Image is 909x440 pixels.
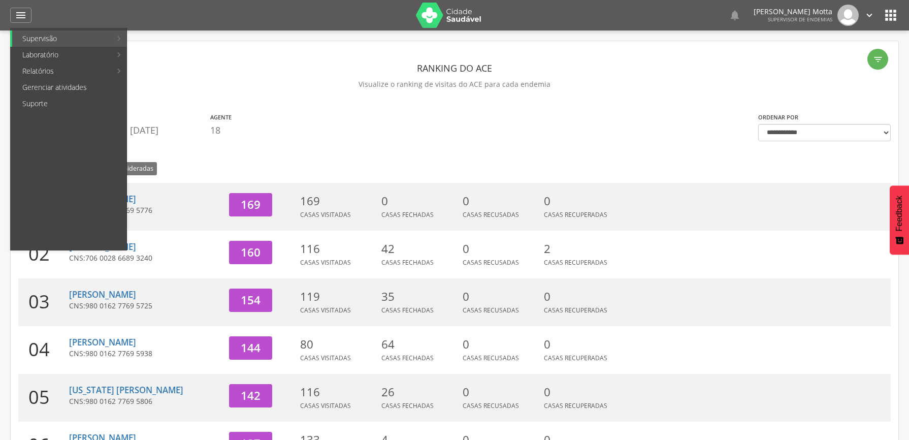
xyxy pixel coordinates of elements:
[463,193,539,209] p: 0
[300,210,351,219] span: Casas Visitadas
[241,388,261,403] span: 142
[241,197,261,212] span: 169
[463,289,539,305] p: 0
[381,241,458,257] p: 42
[463,306,519,315] span: Casas Recusadas
[544,384,620,400] p: 0
[544,193,620,209] p: 0
[544,336,620,353] p: 0
[890,185,909,255] button: Feedback - Mostrar pesquisa
[300,241,376,257] p: 116
[895,196,904,231] span: Feedback
[300,401,351,410] span: Casas Visitadas
[544,354,607,362] span: Casas Recuperadas
[12,30,111,47] a: Supervisão
[864,5,875,26] a: 
[83,124,205,137] p: [DATE] até [DATE]
[381,289,458,305] p: 35
[18,278,69,326] div: 03
[381,354,434,362] span: Casas Fechadas
[758,113,798,121] label: Ordenar por
[241,340,261,356] span: 144
[381,193,458,209] p: 0
[69,349,221,359] p: CNS:
[867,49,888,70] div: Filtro
[544,210,607,219] span: Casas Recuperadas
[463,354,519,362] span: Casas Recusadas
[12,47,111,63] a: Laboratório
[210,113,232,121] label: Agente
[300,306,351,315] span: Casas Visitadas
[463,401,519,410] span: Casas Recusadas
[69,289,136,300] a: [PERSON_NAME]
[15,9,27,21] i: 
[463,241,539,257] p: 0
[883,7,899,23] i: 
[241,244,261,260] span: 160
[729,5,741,26] a: 
[544,401,607,410] span: Casas Recuperadas
[300,354,351,362] span: Casas Visitadas
[544,241,620,257] p: 2
[69,396,221,406] p: CNS:
[463,336,539,353] p: 0
[85,253,152,263] span: 706 0028 6689 3240
[69,205,221,215] p: CNS:
[300,289,376,305] p: 119
[85,396,152,406] span: 980 0162 7769 5806
[18,59,891,77] header: Ranking do ACE
[18,326,69,374] div: 04
[12,96,126,112] a: Suporte
[463,258,519,267] span: Casas Recusadas
[12,79,126,96] a: Gerenciar atividades
[873,54,883,65] i: 
[69,336,136,348] a: [PERSON_NAME]
[300,258,351,267] span: Casas Visitadas
[381,306,434,315] span: Casas Fechadas
[85,301,152,310] span: 980 0162 7769 5725
[463,210,519,219] span: Casas Recusadas
[300,336,376,353] p: 80
[241,292,261,308] span: 154
[768,16,832,23] span: Supervisor de Endemias
[754,8,832,15] p: [PERSON_NAME] Motta
[85,349,152,358] span: 980 0162 7769 5938
[69,301,221,311] p: CNS:
[300,193,376,209] p: 169
[463,384,539,400] p: 0
[729,9,741,21] i: 
[18,374,69,422] div: 05
[544,306,607,315] span: Casas Recuperadas
[381,258,434,267] span: Casas Fechadas
[69,253,221,263] p: CNS:
[69,384,183,396] a: [US_STATE] [PERSON_NAME]
[544,289,620,305] p: 0
[210,124,232,137] p: 18
[864,10,875,21] i: 
[10,8,31,23] a: 
[12,63,111,79] a: Relatórios
[69,241,136,253] a: [PERSON_NAME]
[381,210,434,219] span: Casas Fechadas
[381,401,434,410] span: Casas Fechadas
[381,384,458,400] p: 26
[544,258,607,267] span: Casas Recuperadas
[381,336,458,353] p: 64
[18,77,891,91] p: Visualize o ranking de visitas do ACE para cada endemia
[300,384,376,400] p: 116
[18,231,69,278] div: 02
